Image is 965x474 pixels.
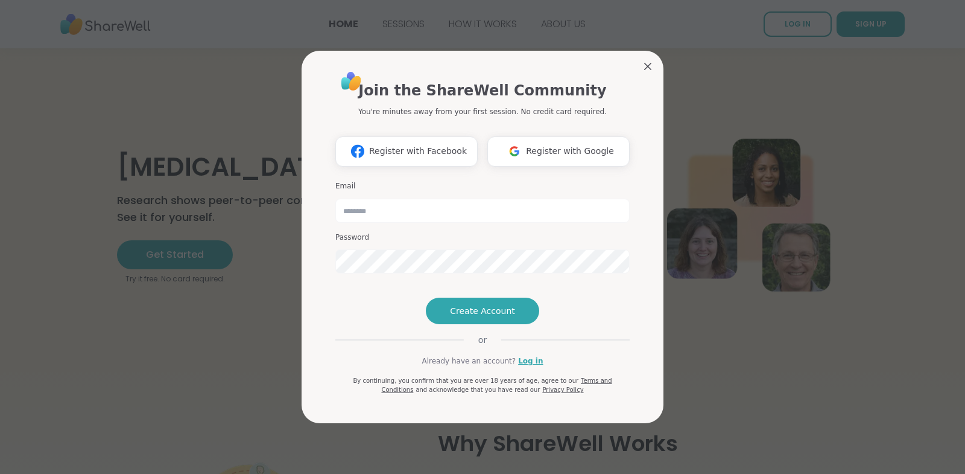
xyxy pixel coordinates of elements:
img: ShareWell Logo [338,68,365,95]
img: ShareWell Logomark [346,140,369,162]
a: Terms and Conditions [381,377,612,393]
span: Create Account [450,305,515,317]
span: and acknowledge that you have read our [416,386,540,393]
span: Register with Facebook [369,145,467,158]
button: Register with Google [487,136,630,167]
a: Log in [518,356,543,367]
button: Register with Facebook [335,136,478,167]
button: Create Account [426,298,539,324]
img: ShareWell Logomark [503,140,526,162]
h3: Email [335,181,630,191]
h1: Join the ShareWell Community [358,80,606,101]
h3: Password [335,232,630,243]
span: or [464,334,501,346]
a: Privacy Policy [542,386,583,393]
span: Already have an account? [422,356,516,367]
span: By continuing, you confirm that you are over 18 years of age, agree to our [353,377,578,384]
span: Register with Google [526,145,614,158]
p: You're minutes away from your first session. No credit card required. [358,106,607,117]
